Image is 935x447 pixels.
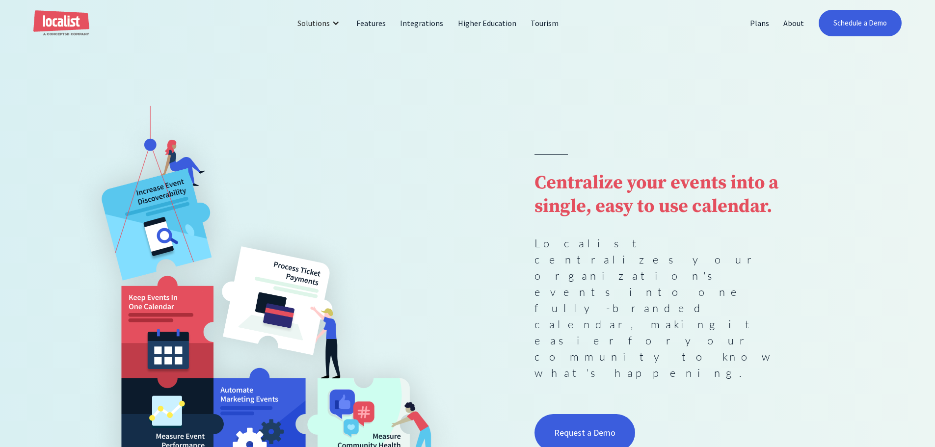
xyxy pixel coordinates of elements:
a: About [776,11,811,35]
a: Plans [743,11,776,35]
a: home [33,10,89,36]
div: Solutions [297,17,330,29]
p: Localist centralizes your organization's events into one fully-branded calendar, making it easier... [534,235,801,381]
a: Higher Education [451,11,524,35]
a: Features [349,11,393,35]
strong: Centralize your events into a single, easy to use calendar. [534,171,778,218]
a: Schedule a Demo [819,10,902,36]
a: Integrations [393,11,451,35]
div: Solutions [290,11,349,35]
a: Tourism [524,11,566,35]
